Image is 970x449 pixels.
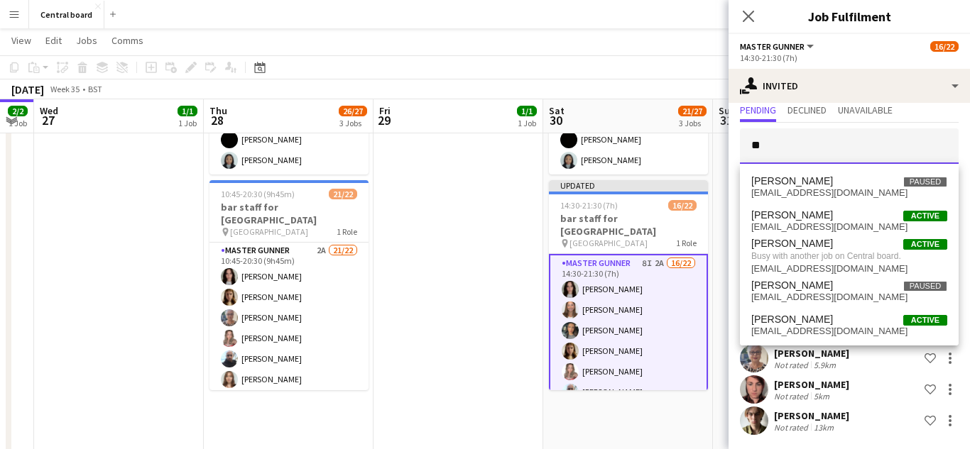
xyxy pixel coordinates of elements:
[774,422,811,433] div: Not rated
[337,226,357,237] span: 1 Role
[547,112,565,128] span: 30
[788,105,827,115] span: Declined
[740,105,776,115] span: Pending
[40,104,58,117] span: Wed
[774,378,849,391] div: [PERSON_NAME]
[38,112,58,128] span: 27
[106,31,149,50] a: Comms
[209,201,369,226] h3: bar staff for [GEOGRAPHIC_DATA]
[209,180,369,390] app-job-card: 10:45-20:30 (9h45m)21/22bar staff for [GEOGRAPHIC_DATA] [GEOGRAPHIC_DATA]1 RoleMaster Gunner2A21/...
[111,34,143,47] span: Comms
[40,31,67,50] a: Edit
[903,177,947,187] span: Paused
[230,226,308,237] span: [GEOGRAPHIC_DATA]
[751,209,833,221] span: Alex De Vries
[751,292,947,303] span: alexraper@hotmail.co.uk
[549,180,708,192] div: Updated
[774,360,811,370] div: Not rated
[740,41,805,52] span: Master Gunner
[29,1,104,28] button: Central board
[209,104,227,117] span: Thu
[668,200,697,211] span: 16/22
[377,112,391,128] span: 29
[76,34,97,47] span: Jobs
[751,175,833,187] span: Alex Bulley
[8,106,28,116] span: 2/2
[676,238,697,248] span: 1 Role
[560,200,618,211] span: 14:30-21:30 (7h)
[339,118,366,128] div: 3 Jobs
[178,118,197,128] div: 1 Job
[47,84,82,94] span: Week 35
[811,391,832,401] div: 5km
[740,52,959,63] div: 14:30-21:30 (7h)
[903,211,947,221] span: Active
[549,180,708,390] app-job-card: Updated14:30-21:30 (7h)16/22bar staff for [GEOGRAPHIC_DATA] [GEOGRAPHIC_DATA]1 RoleMaster Gunner8...
[751,314,833,326] span: Alex Wright
[729,7,970,26] h3: Job Fulfilment
[679,118,706,128] div: 3 Jobs
[729,69,970,103] div: Invited
[517,106,537,116] span: 1/1
[751,221,947,233] span: alexdv777@gmail.com
[811,360,839,370] div: 5.9km
[45,34,62,47] span: Edit
[719,104,736,117] span: Sun
[9,118,27,128] div: 1 Job
[774,409,849,422] div: [PERSON_NAME]
[751,238,833,250] span: Alexandra Fowles
[518,118,536,128] div: 1 Job
[811,422,837,433] div: 13km
[903,315,947,326] span: Active
[6,31,37,50] a: View
[774,347,849,360] div: [PERSON_NAME]
[774,391,811,401] div: Not rated
[549,104,565,117] span: Sat
[903,281,947,292] span: Paused
[207,112,227,128] span: 28
[838,105,893,115] span: Unavailable
[930,41,959,52] span: 16/22
[549,212,708,238] h3: bar staff for [GEOGRAPHIC_DATA]
[11,34,31,47] span: View
[339,106,367,116] span: 26/27
[678,106,707,116] span: 21/27
[221,189,295,199] span: 10:45-20:30 (9h45m)
[740,41,816,52] button: Master Gunner
[88,84,102,94] div: BST
[70,31,103,50] a: Jobs
[751,279,833,292] span: Alex Raper
[11,82,44,96] div: [DATE]
[751,187,947,199] span: alex.bulley22@gmail.com
[716,112,736,128] span: 31
[751,326,947,337] span: alexw837@gmail.com
[329,189,357,199] span: 21/22
[751,263,947,275] span: alexandramaryfowles@outlook.com
[751,250,947,262] span: Busy with another job on Central board.
[903,239,947,250] span: Active
[178,106,197,116] span: 1/1
[570,238,648,248] span: [GEOGRAPHIC_DATA]
[379,104,391,117] span: Fri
